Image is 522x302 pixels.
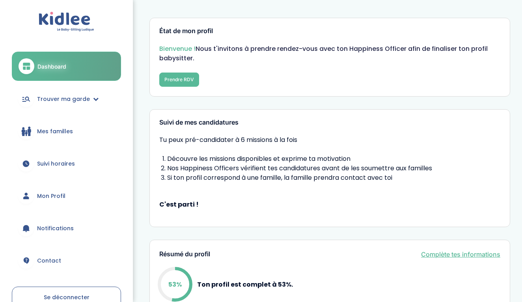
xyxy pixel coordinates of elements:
img: logo.svg [39,12,94,32]
span: Mon Profil [37,192,65,200]
strong: C'est parti ! [159,200,500,209]
span: Bienvenue ! [159,44,196,53]
span: Se déconnecter [44,293,89,301]
button: Prendre RDV [159,73,199,87]
span: Contact [37,257,61,265]
span: Dashboard [37,62,66,71]
a: Suivi horaires [12,149,121,178]
a: Mes familles [12,117,121,145]
a: Complète tes informations [421,250,500,259]
span: Trouver ma garde [37,95,90,103]
h3: Suivi de mes candidatures [159,119,500,126]
li: Découvre les missions disponibles et exprime ta motivation [167,154,500,164]
span: Suivi horaires [37,160,75,168]
span: Notifications [37,224,74,233]
a: Notifications [12,214,121,242]
a: Trouver ma garde [12,85,121,113]
span: Tu peux pré-candidater à 6 missions à la fois [159,135,500,145]
p: Ton profil est complet à 53%. [197,280,293,289]
li: Nos Happiness Officers vérifient tes candidatures avant de les soumettre aux familles [167,164,500,173]
p: Nous t'invitons à prendre rendez-vous avec ton Happiness Officer afin de finaliser ton profil bab... [159,44,500,63]
li: Si ton profil correspond à une famille, la famille prendra contact avec toi [167,173,500,183]
a: Mon Profil [12,182,121,210]
span: Mes familles [37,127,73,136]
p: 53% [168,280,182,289]
a: Dashboard [12,52,121,81]
a: Contact [12,246,121,275]
h3: Résumé du profil [159,251,210,258]
h3: État de mon profil [159,28,500,35]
